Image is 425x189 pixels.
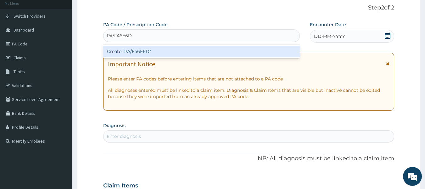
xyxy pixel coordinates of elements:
p: Step 2 of 2 [103,4,394,11]
label: PA Code / Prescription Code [103,21,168,28]
div: Chat with us now [33,35,106,44]
h1: Important Notice [108,61,155,68]
p: All diagnoses entered must be linked to a claim item. Diagnosis & Claim Items that are visible bu... [108,87,390,100]
img: d_794563401_company_1708531726252_794563401 [12,32,25,47]
span: Tariffs [14,69,25,74]
p: Please enter PA codes before entering items that are not attached to a PA code [108,76,390,82]
span: DD-MM-YYYY [314,33,345,39]
div: Minimize live chat window [103,3,118,18]
span: Dashboard [14,27,34,33]
p: NB: All diagnosis must be linked to a claim item [103,155,394,163]
label: Encounter Date [310,21,346,28]
span: We're online! [36,55,87,119]
textarea: Type your message and hit 'Enter' [3,124,120,146]
span: Switch Providers [14,13,46,19]
div: Create "PA/F46E6D" [103,46,300,57]
span: Claims [14,55,26,61]
div: Enter diagnosis [107,133,141,139]
label: Diagnosis [103,122,126,129]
